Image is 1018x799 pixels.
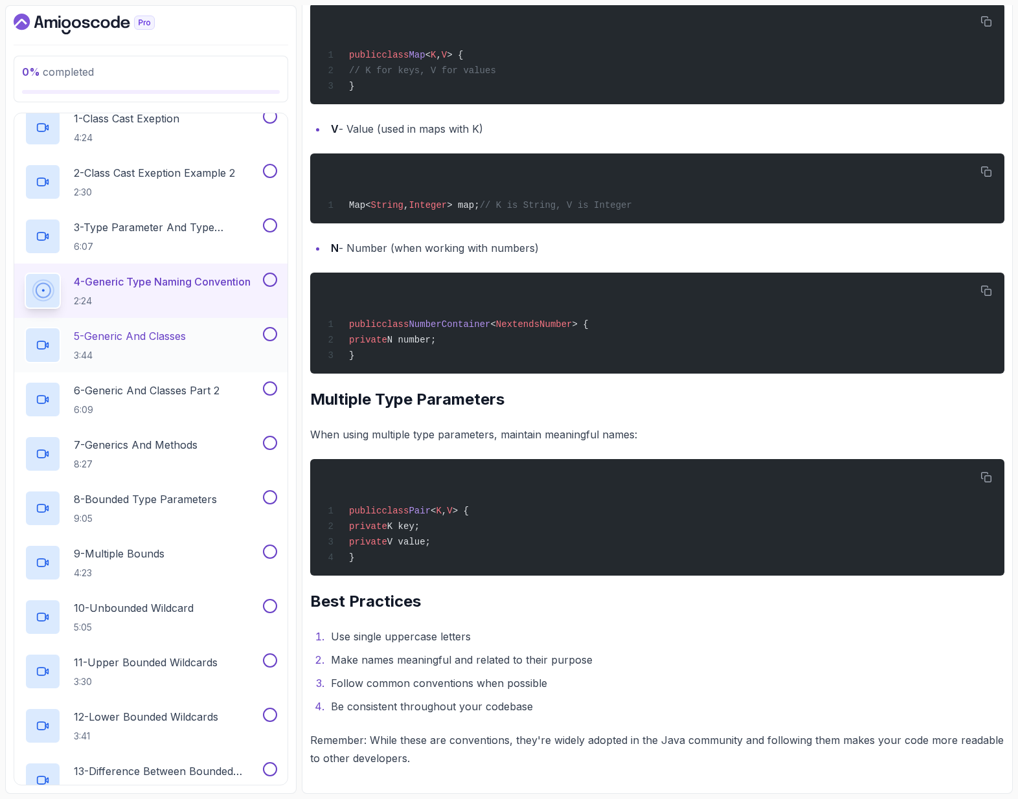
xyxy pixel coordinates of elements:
[442,506,447,516] span: ,
[74,512,217,525] p: 9:05
[74,295,251,308] p: 2:24
[25,653,277,690] button: 11-Upper Bounded Wildcards3:30
[74,709,218,725] p: 12 - Lower Bounded Wildcards
[310,425,1004,444] p: When using multiple type parameters, maintain meaningful names:
[74,675,218,688] p: 3:30
[409,50,425,60] span: Map
[74,403,220,416] p: 6:09
[442,50,447,60] span: V
[436,50,441,60] span: ,
[22,65,94,78] span: completed
[501,319,539,330] span: extends
[25,327,277,363] button: 5-Generic And Classes3:44
[349,319,381,330] span: public
[349,521,387,532] span: private
[74,730,218,743] p: 3:41
[25,599,277,635] button: 10-Unbounded Wildcard5:05
[74,546,164,561] p: 9 - Multiple Bounds
[349,506,381,516] span: public
[331,122,339,135] strong: V
[490,319,495,330] span: <
[74,328,186,344] p: 5 - Generic And Classes
[25,381,277,418] button: 6-Generic And Classes Part 26:09
[349,537,387,547] span: private
[381,50,409,60] span: class
[25,273,277,309] button: 4-Generic Type Naming Convention2:24
[409,319,490,330] span: NumberContainer
[331,242,339,254] strong: N
[74,655,218,670] p: 11 - Upper Bounded Wildcards
[74,491,217,507] p: 8 - Bounded Type Parameters
[387,537,431,547] span: V value;
[572,319,589,330] span: > {
[74,186,235,199] p: 2:30
[447,200,479,210] span: > map;
[25,218,277,254] button: 3-Type Parameter And Type Argument6:07
[349,335,387,345] span: private
[327,674,1004,692] li: Follow common conventions when possible
[327,120,1004,138] li: - Value (used in maps with K)
[447,50,463,60] span: > {
[349,200,371,210] span: Map<
[74,274,251,289] p: 4 - Generic Type Naming Convention
[387,335,436,345] span: N number;
[74,621,194,634] p: 5:05
[431,506,436,516] span: <
[74,383,220,398] p: 6 - Generic And Classes Part 2
[310,731,1004,767] p: Remember: While these are conventions, they're widely adopted in the Java community and following...
[349,65,496,76] span: // K for keys, V for values
[25,490,277,526] button: 8-Bounded Type Parameters9:05
[25,109,277,146] button: 1-Class Cast Exeption4:24
[74,763,260,779] p: 13 - Difference Between Bounded Type Parameters And Wildcards
[310,389,1004,410] h2: Multiple Type Parameters
[25,708,277,744] button: 12-Lower Bounded Wildcards3:41
[74,219,260,235] p: 3 - Type Parameter And Type Argument
[74,240,260,253] p: 6:07
[74,784,260,797] p: 3:22
[496,319,501,330] span: N
[25,545,277,581] button: 9-Multiple Bounds4:23
[349,552,354,563] span: }
[22,65,40,78] span: 0 %
[431,50,436,60] span: K
[74,165,235,181] p: 2 - Class Cast Exeption Example 2
[74,458,198,471] p: 8:27
[447,506,452,516] span: V
[409,506,431,516] span: Pair
[425,50,431,60] span: <
[453,506,469,516] span: > {
[327,651,1004,669] li: Make names meaningful and related to their purpose
[74,349,186,362] p: 3:44
[349,350,354,361] span: }
[381,319,409,330] span: class
[74,131,179,144] p: 4:24
[310,591,1004,612] h2: Best Practices
[349,81,354,91] span: }
[349,50,381,60] span: public
[409,200,447,210] span: Integer
[14,14,185,34] a: Dashboard
[74,111,179,126] p: 1 - Class Cast Exeption
[25,164,277,200] button: 2-Class Cast Exeption Example 22:30
[74,437,198,453] p: 7 - Generics And Methods
[74,600,194,616] p: 10 - Unbounded Wildcard
[387,521,420,532] span: K key;
[327,697,1004,715] li: Be consistent throughout your codebase
[436,506,441,516] span: K
[327,627,1004,646] li: Use single uppercase letters
[539,319,572,330] span: Number
[480,200,632,210] span: // K is String, V is Integer
[327,239,1004,257] li: - Number (when working with numbers)
[25,762,277,798] button: 13-Difference Between Bounded Type Parameters And Wildcards3:22
[381,506,409,516] span: class
[403,200,409,210] span: ,
[74,567,164,580] p: 4:23
[25,436,277,472] button: 7-Generics And Methods8:27
[371,200,403,210] span: String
